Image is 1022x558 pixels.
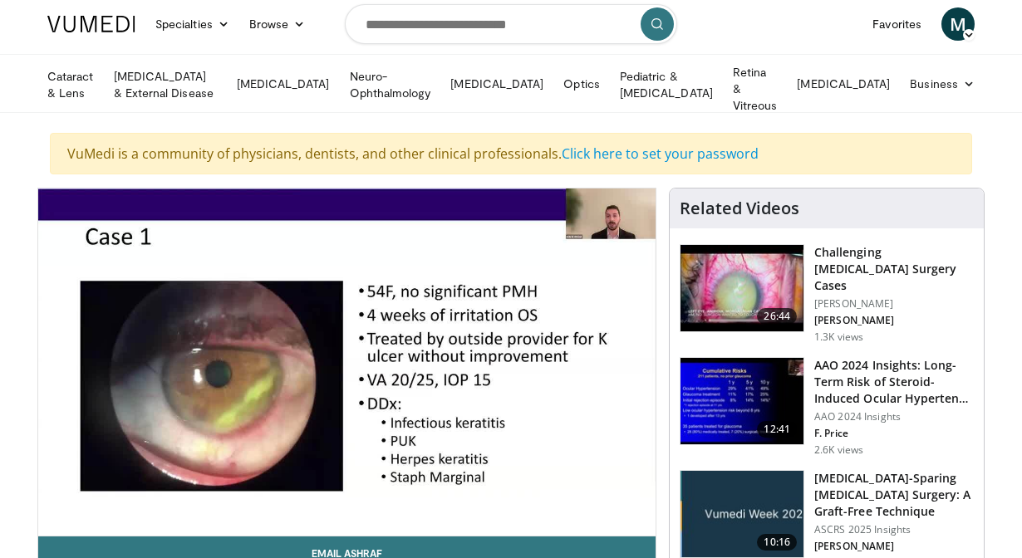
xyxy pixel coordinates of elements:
p: [PERSON_NAME] [814,297,974,311]
p: [PERSON_NAME] [814,314,974,327]
span: 12:41 [757,421,797,438]
a: Neuro-Ophthalmology [340,68,441,101]
a: [MEDICAL_DATA] [787,67,900,100]
a: [MEDICAL_DATA] [440,67,553,100]
span: 10:16 [757,534,797,551]
video-js: Video Player [38,188,656,536]
a: Pediatric & [MEDICAL_DATA] [610,68,723,101]
img: VuMedi Logo [47,16,135,32]
a: Business [900,67,985,100]
p: ASCRS 2025 Insights [814,523,974,536]
a: [MEDICAL_DATA] [227,67,340,100]
h3: AAO 2024 Insights: Long-Term Risk of Steroid-Induced Ocular Hyperten… [814,357,974,407]
p: F. Price [814,427,974,440]
span: 26:44 [757,308,797,325]
h3: Challenging [MEDICAL_DATA] Surgery Cases [814,244,974,294]
img: e2db3364-8554-489a-9e60-297bee4c90d2.jpg.150x105_q85_crop-smart_upscale.jpg [681,471,803,557]
img: d1bebadf-5ef8-4c82-bd02-47cdd9740fa5.150x105_q85_crop-smart_upscale.jpg [681,358,803,444]
a: Specialties [145,7,239,41]
p: AAO 2024 Insights [814,410,974,423]
img: 05a6f048-9eed-46a7-93e1-844e43fc910c.150x105_q85_crop-smart_upscale.jpg [681,245,803,331]
a: 12:41 AAO 2024 Insights: Long-Term Risk of Steroid-Induced Ocular Hyperten… AAO 2024 Insights F. ... [680,357,974,457]
h3: [MEDICAL_DATA]-Sparing [MEDICAL_DATA] Surgery: A Graft-Free Technique [814,470,974,520]
p: 1.3K views [814,330,863,344]
a: [MEDICAL_DATA] & External Disease [104,68,227,101]
div: VuMedi is a community of physicians, dentists, and other clinical professionals. [50,133,972,174]
a: Cataract & Lens [37,68,104,101]
p: 2.6K views [814,443,863,457]
a: Retina & Vitreous [723,72,788,105]
a: M [941,7,975,41]
a: Optics [553,67,609,100]
a: Browse [239,7,316,41]
h4: Related Videos [680,198,799,218]
input: Search topics, interventions [345,4,677,44]
a: Click here to set your password [562,144,759,163]
a: Favorites [862,7,931,41]
a: 26:44 Challenging [MEDICAL_DATA] Surgery Cases [PERSON_NAME] [PERSON_NAME] 1.3K views [680,244,974,344]
p: [PERSON_NAME] [814,540,974,553]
